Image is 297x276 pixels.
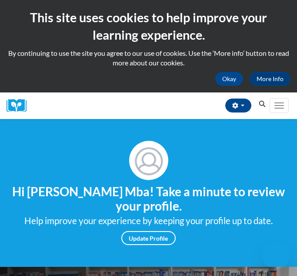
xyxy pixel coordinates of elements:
button: Account Settings [225,99,251,112]
img: Logo brand [7,99,33,112]
iframe: Button to launch messaging window [262,241,290,269]
p: By continuing to use the site you agree to our use of cookies. Use the ‘More info’ button to read... [7,48,290,68]
a: Update Profile [121,231,176,245]
a: Cox Campus [7,99,33,112]
h2: This site uses cookies to help improve your learning experience. [7,9,290,44]
button: Search [256,99,269,109]
h4: Hi [PERSON_NAME] Mba! Take a minute to review your profile. [7,184,290,214]
img: Profile Image [129,141,168,180]
div: Main menu [269,92,290,119]
div: Help improve your experience by keeping your profile up to date. [7,214,290,228]
a: More Info [250,72,290,86]
button: Okay [215,72,243,86]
